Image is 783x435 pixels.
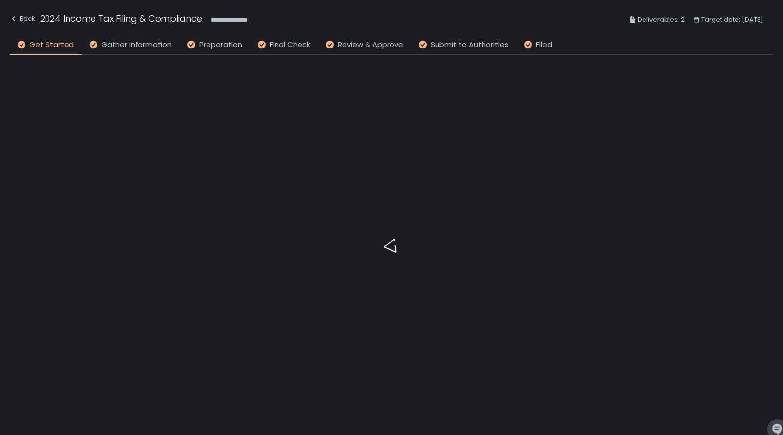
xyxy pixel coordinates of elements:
[10,12,35,28] button: Back
[431,39,508,50] span: Submit to Authorities
[199,39,242,50] span: Preparation
[40,12,202,25] h1: 2024 Income Tax Filing & Compliance
[536,39,552,50] span: Filed
[638,14,685,25] span: Deliverables: 2
[101,39,172,50] span: Gather Information
[29,39,74,50] span: Get Started
[10,13,35,24] div: Back
[338,39,403,50] span: Review & Approve
[701,14,763,25] span: Target date: [DATE]
[270,39,310,50] span: Final Check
